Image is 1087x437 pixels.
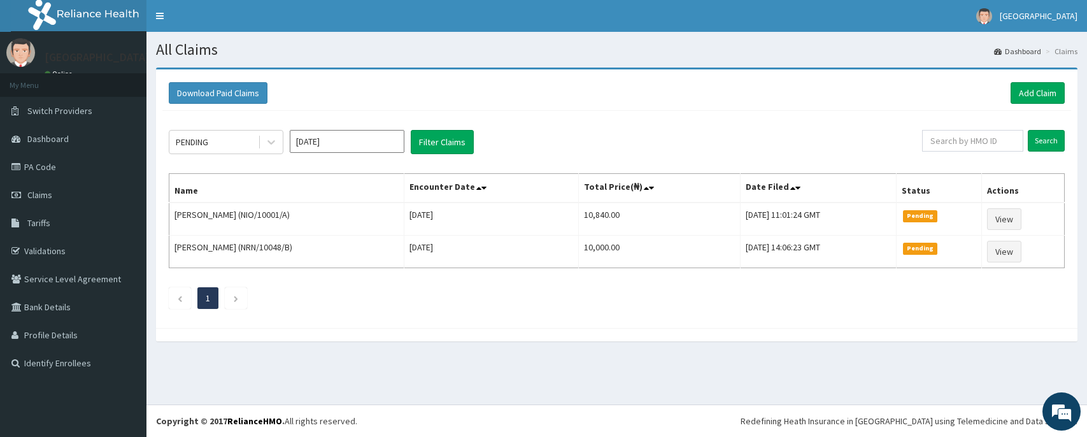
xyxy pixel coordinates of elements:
a: RelianceHMO [227,415,282,427]
img: User Image [6,38,35,67]
span: Claims [27,189,52,201]
td: [PERSON_NAME] (NIO/10001/A) [169,203,404,236]
td: [DATE] 14:06:23 GMT [741,236,897,268]
a: View [987,241,1021,262]
a: Dashboard [994,46,1041,57]
li: Claims [1042,46,1077,57]
input: Search by HMO ID [922,130,1023,152]
h1: All Claims [156,41,1077,58]
th: Status [896,174,981,203]
td: [DATE] [404,236,579,268]
input: Search [1028,130,1065,152]
th: Encounter Date [404,174,579,203]
a: Online [45,69,75,78]
p: [GEOGRAPHIC_DATA] [45,52,150,63]
a: Add Claim [1011,82,1065,104]
th: Name [169,174,404,203]
footer: All rights reserved. [146,405,1087,437]
strong: Copyright © 2017 . [156,415,285,427]
a: View [987,208,1021,230]
a: Next page [233,292,239,304]
span: Switch Providers [27,105,92,117]
button: Download Paid Claims [169,82,267,104]
td: 10,840.00 [579,203,741,236]
span: Tariffs [27,217,50,229]
td: 10,000.00 [579,236,741,268]
a: Previous page [177,292,183,304]
div: Redefining Heath Insurance in [GEOGRAPHIC_DATA] using Telemedicine and Data Science! [741,415,1077,427]
th: Date Filed [741,174,897,203]
img: User Image [976,8,992,24]
td: [DATE] 11:01:24 GMT [741,203,897,236]
td: [PERSON_NAME] (NRN/10048/B) [169,236,404,268]
th: Actions [982,174,1065,203]
span: Dashboard [27,133,69,145]
a: Page 1 is your current page [206,292,210,304]
span: [GEOGRAPHIC_DATA] [1000,10,1077,22]
div: PENDING [176,136,208,148]
td: [DATE] [404,203,579,236]
th: Total Price(₦) [579,174,741,203]
button: Filter Claims [411,130,474,154]
span: Pending [903,210,938,222]
span: Pending [903,243,938,254]
input: Select Month and Year [290,130,404,153]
